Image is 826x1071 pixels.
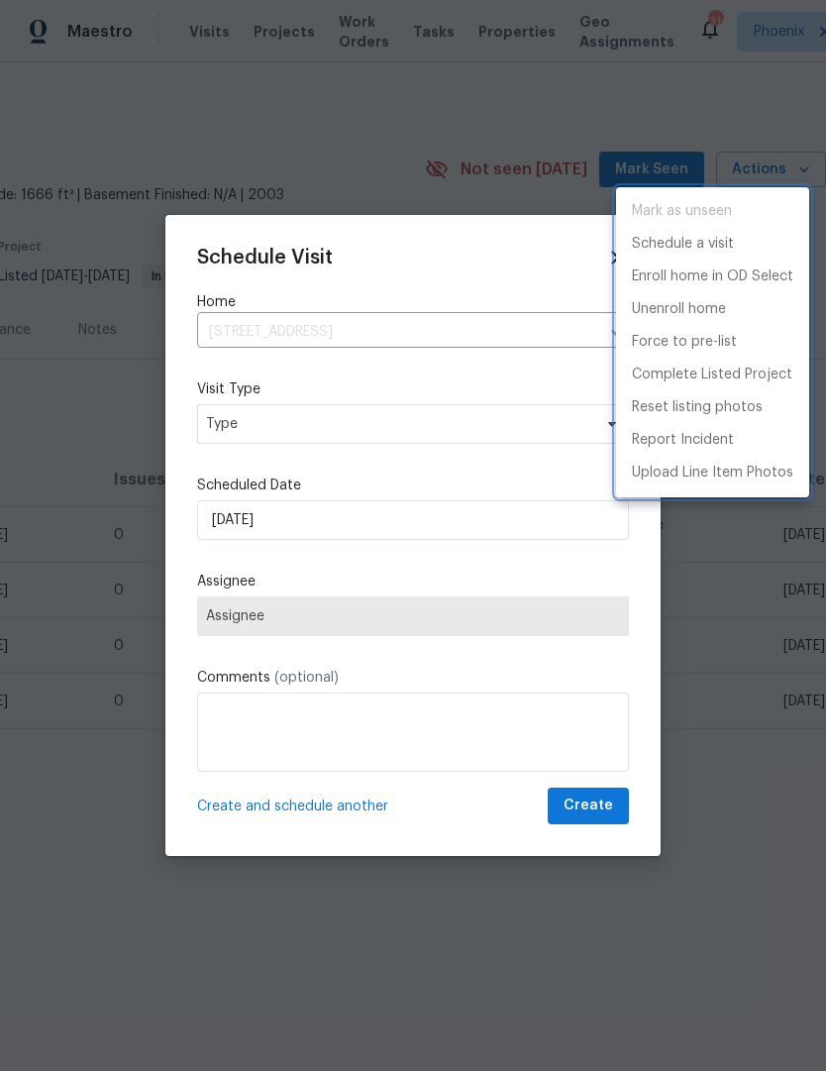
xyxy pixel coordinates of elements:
[632,430,734,451] p: Report Incident
[632,365,792,385] p: Complete Listed Project
[632,397,763,418] p: Reset listing photos
[632,463,793,483] p: Upload Line Item Photos
[632,299,726,320] p: Unenroll home
[632,234,734,255] p: Schedule a visit
[632,332,737,353] p: Force to pre-list
[632,267,793,287] p: Enroll home in OD Select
